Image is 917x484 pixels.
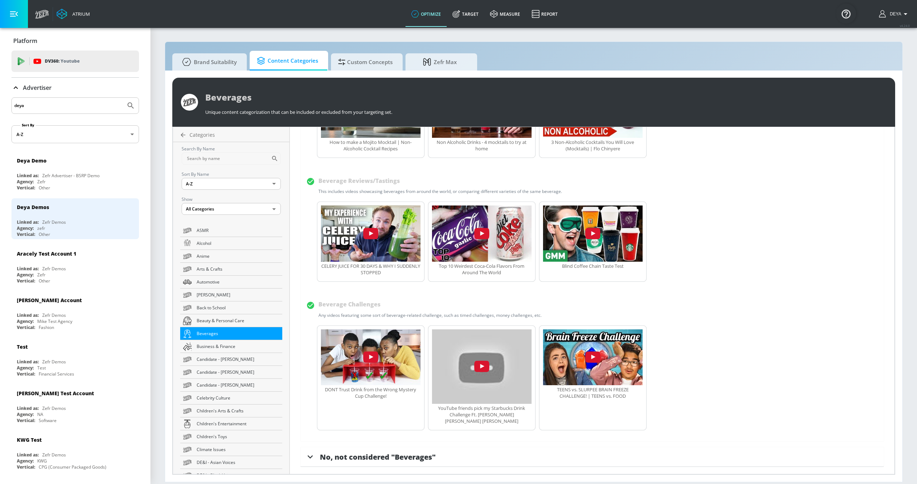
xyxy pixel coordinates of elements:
div: Aracely Test Account 1Linked as:Zefr DemosAgency:ZefrVertical:Other [11,245,139,286]
div: KWG [37,458,47,464]
div: Aracely Test Account 1 [17,250,76,257]
div: Deya Demos [17,204,49,210]
a: Arts & Crafts [180,263,282,276]
img: ul_3NIkB0Hw [432,329,532,404]
span: Climate Issues [197,446,279,453]
span: Brand Suitability [179,53,237,71]
div: DV360: Youtube [11,50,139,72]
p: Youtube [61,57,80,65]
div: Fashion [39,324,54,330]
span: Business & Finance [197,343,279,350]
div: Linked as: [17,266,39,272]
span: ASMR [197,227,279,234]
div: No, not considered "Beverages" [301,447,884,467]
p: Search By Name [182,145,281,153]
p: Platform [13,37,37,45]
div: Agency: [17,411,34,417]
span: Alcohol [197,239,279,247]
div: Blind Coffee Chain Taste Test [543,263,643,269]
div: Software [39,417,57,423]
a: measure [484,1,526,27]
button: Deya [879,10,910,18]
div: TestLinked as:Zefr DemosAgency:TestVertical:Financial Services [11,338,139,379]
a: Atrium [57,9,90,19]
span: Back to School [197,304,279,311]
img: OIYg7kknDgg [543,329,643,385]
div: Zefr Advertiser - BSRP Demo [42,173,100,179]
p: Advertiser [23,84,52,92]
div: Test [17,343,28,350]
span: Candidate - [PERSON_NAME] [197,381,279,389]
div: Zefr Demos [42,266,66,272]
span: No, not considered "Beverages" [320,452,436,462]
span: Candidate - [PERSON_NAME] [197,355,279,363]
span: Anime [197,252,279,260]
div: Linked as: [17,219,39,225]
div: Vertical: [17,324,35,330]
span: Categories [189,131,215,138]
div: Atrium [69,11,90,17]
a: Children's Toys [180,430,282,443]
div: Other [39,278,50,284]
div: [PERSON_NAME] Test AccountLinked as:Zefr DemosAgency:NAVertical:Software [11,384,139,425]
a: Candidate - [PERSON_NAME] [180,366,282,379]
div: Zefr Demos [42,312,66,318]
div: Zefr Demos [42,359,66,365]
div: Zefr [37,272,45,278]
button: APKzH_e4F78 [432,205,532,262]
div: Deya DemoLinked as:Zefr Advertiser - BSRP DemoAgency:ZefrVertical:Other [11,152,139,193]
div: NA [37,411,43,417]
div: YouTube friends pick my Starbucks Drink Challenge Ft. [PERSON_NAME] [PERSON_NAME] [PERSON_NAME] [432,405,532,424]
span: Arts & Crafts [197,265,279,273]
span: Children's Entertainment [197,420,279,427]
label: Sort By [20,123,36,127]
div: KWG Test [17,436,42,443]
span: Zefr Max [413,53,467,71]
div: Any videos featuring some sort of beverage-related challenge, such as timed challenges, money cha... [318,312,542,318]
a: Beverages [180,327,282,340]
div: Financial Services [39,371,74,377]
div: Deya DemosLinked as:Zefr DemosAgency:zefrVertical:Other [11,198,139,239]
div: A-Z [182,178,281,190]
span: Content Categories [257,52,318,69]
button: WPgkV6lTS_M [543,205,643,262]
div: Vertical: [17,464,35,470]
div: CPG (Consumer Packaged Goods) [39,464,106,470]
div: Agency: [17,272,34,278]
div: Agency: [17,365,34,371]
a: Children's Entertainment [180,417,282,430]
div: Vertical: [17,231,35,237]
a: [PERSON_NAME] [180,289,282,301]
span: Automotive [197,278,279,286]
div: Zefr Demos [42,405,66,411]
div: [PERSON_NAME] Account [17,297,82,304]
div: DONT Trust Drink from the Wrong Mystery Cup Challenge! [321,386,421,399]
div: Zefr Demos [42,219,66,225]
div: Linked as: [17,452,39,458]
a: Candidate - [PERSON_NAME] [180,379,282,392]
div: Agency: [17,458,34,464]
button: Submit Search [123,98,139,113]
p: DV360: [45,57,80,65]
a: Candidate - [PERSON_NAME] [180,353,282,366]
div: Agency: [17,318,34,324]
span: DE&I - Asian Voices [197,459,279,466]
button: Open Resource Center [836,4,856,24]
div: Deya Demo [17,157,47,164]
a: Automotive [180,276,282,289]
div: Advertiser [11,78,139,98]
a: Report [526,1,563,27]
div: Zefr Demos [42,452,66,458]
span: Children's Arts & Crafts [197,407,279,415]
a: Business & Finance [180,340,282,353]
a: Back to School [180,301,282,314]
div: TEENS vs. SLURPEE BRAIN FREEZE CHALLENGE! | TEENS vs. FOOD [543,386,643,399]
div: Agency: [17,179,34,185]
div: Vertical: [17,371,35,377]
div: Zefr [37,179,45,185]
